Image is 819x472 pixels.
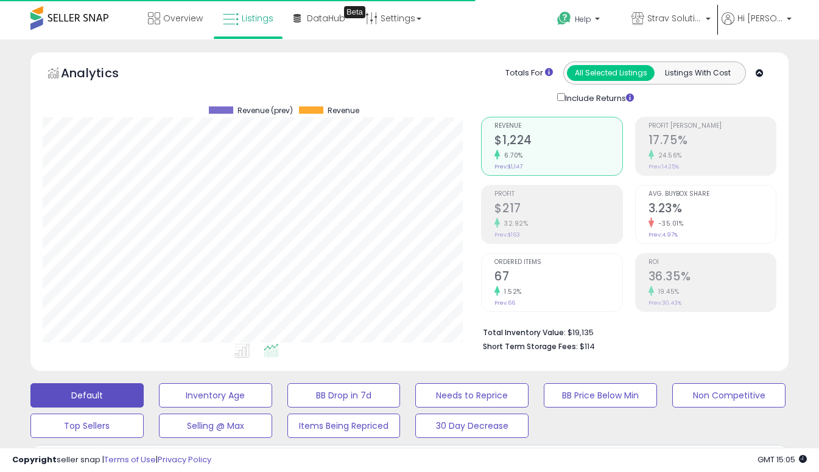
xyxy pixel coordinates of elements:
b: Short Term Storage Fees: [483,341,578,352]
div: Tooltip anchor [344,6,365,18]
li: $19,135 [483,324,767,339]
span: DataHub [307,12,345,24]
small: 24.56% [654,151,682,160]
i: Get Help [557,11,572,26]
button: Top Sellers [30,414,144,438]
button: Needs to Reprice [415,383,529,408]
small: 6.70% [500,151,523,160]
small: Prev: 4.97% [649,231,678,238]
button: All Selected Listings [567,65,655,81]
button: 30 Day Decrease [415,414,529,438]
span: 2025-10-8 15:05 GMT [757,454,807,465]
div: Include Returns [548,91,649,105]
strong: Copyright [12,454,57,465]
h2: 36.35% [649,269,776,286]
span: $114 [580,341,595,352]
span: Help [575,14,591,24]
div: seller snap | | [12,454,211,466]
button: Listings With Cost [654,65,742,81]
span: Revenue (prev) [237,106,293,115]
span: Hi [PERSON_NAME] [737,12,783,24]
button: Items Being Repriced [287,414,401,438]
h2: $217 [494,201,622,218]
small: Prev: $1,147 [494,163,522,170]
button: Default [30,383,144,408]
div: Totals For [505,68,553,79]
h2: $1,224 [494,133,622,150]
a: Hi [PERSON_NAME] [722,12,792,40]
small: 32.92% [500,219,528,228]
a: Privacy Policy [158,454,211,465]
span: Avg. Buybox Share [649,191,776,198]
small: 1.52% [500,287,522,296]
span: Ordered Items [494,259,622,266]
small: Prev: 14.25% [649,163,679,170]
span: ROI [649,259,776,266]
a: Help [547,2,620,40]
span: Revenue [494,123,622,130]
span: Profit [PERSON_NAME] [649,123,776,130]
h2: 67 [494,269,622,286]
h2: 3.23% [649,201,776,218]
a: Terms of Use [104,454,156,465]
button: BB Drop in 7d [287,383,401,408]
small: -35.01% [654,219,684,228]
small: Prev: 66 [494,299,515,307]
h2: 17.75% [649,133,776,150]
small: 19.45% [654,287,680,296]
span: Overview [163,12,203,24]
button: Selling @ Max [159,414,272,438]
h5: Analytics [61,64,142,85]
small: Prev: 30.43% [649,299,681,307]
span: Strav Solutions LLC [647,12,702,24]
span: Listings [242,12,273,24]
span: Profit [494,191,622,198]
button: BB Price Below Min [544,383,657,408]
b: Total Inventory Value: [483,327,566,338]
button: Non Competitive [672,383,786,408]
small: Prev: $163 [494,231,520,238]
span: Revenue [328,106,359,115]
button: Inventory Age [159,383,272,408]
